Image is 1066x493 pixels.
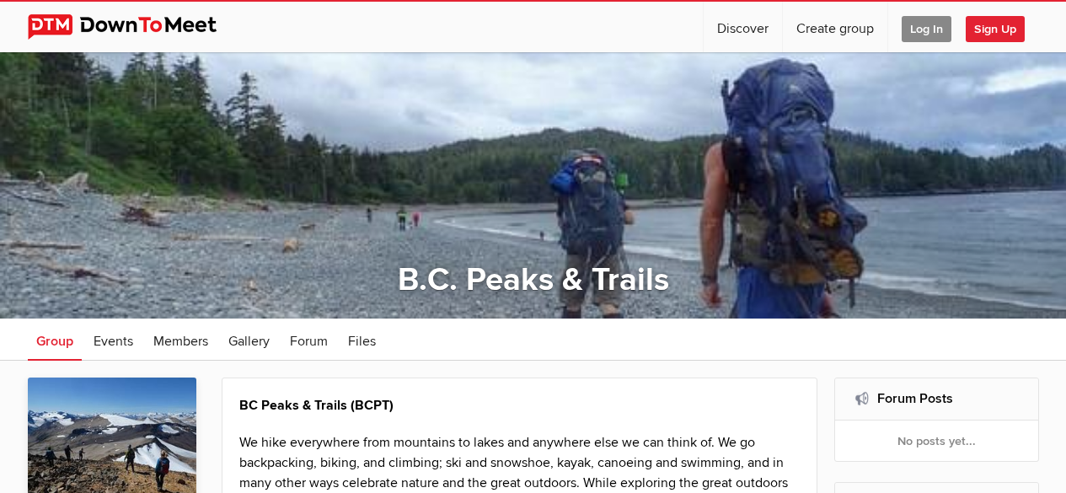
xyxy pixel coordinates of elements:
a: Log In [888,2,965,52]
a: Members [145,319,217,361]
a: Sign Up [966,2,1038,52]
a: Files [340,319,384,361]
a: Discover [704,2,782,52]
span: Files [348,333,376,350]
a: Gallery [220,319,278,361]
img: DownToMeet [28,14,243,40]
span: Sign Up [966,16,1025,42]
span: Forum [290,333,328,350]
a: Create group [783,2,887,52]
a: Events [85,319,142,361]
span: Events [94,333,133,350]
a: Forum [281,319,336,361]
a: Forum Posts [877,390,953,407]
span: Group [36,333,73,350]
span: Log In [902,16,951,42]
a: Group [28,319,82,361]
div: No posts yet... [835,421,1038,461]
span: Members [153,333,208,350]
span: Gallery [228,333,270,350]
strong: BC Peaks & Trails (BCPT) [239,397,394,414]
